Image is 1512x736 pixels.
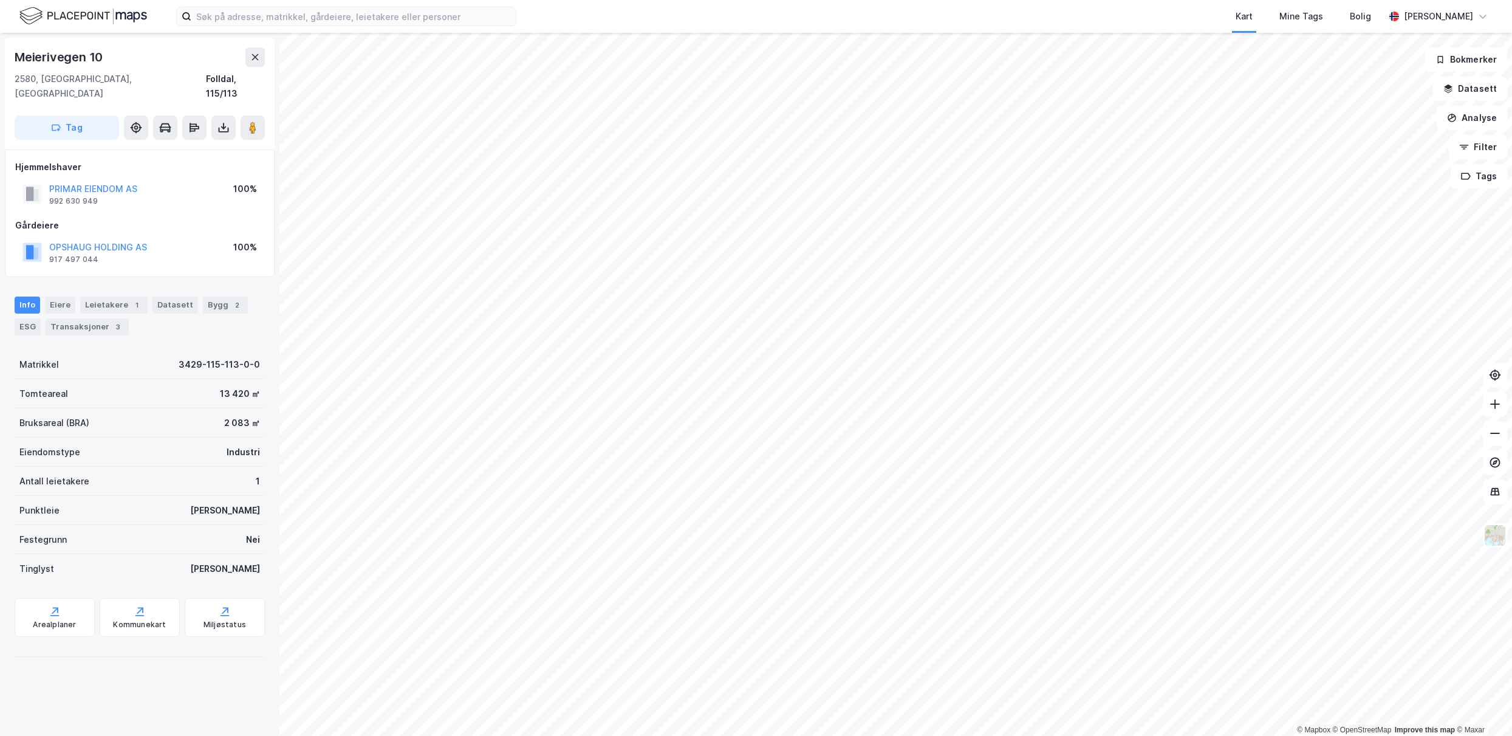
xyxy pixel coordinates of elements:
div: 100% [233,182,257,196]
img: Z [1483,524,1507,547]
a: Improve this map [1395,726,1455,734]
div: Punktleie [19,503,60,518]
div: Bolig [1350,9,1371,24]
input: Søk på adresse, matrikkel, gårdeiere, leietakere eller personer [191,7,516,26]
div: 2 083 ㎡ [224,416,260,430]
a: OpenStreetMap [1333,726,1392,734]
div: 3 [112,321,124,333]
div: 100% [233,240,257,255]
div: 992 630 949 [49,196,98,206]
div: 917 497 044 [49,255,98,264]
div: Tomteareal [19,387,68,401]
div: 2 [231,299,243,311]
div: Tinglyst [19,562,54,576]
button: Datasett [1433,77,1507,101]
button: Filter [1449,135,1507,159]
div: Meierivegen 10 [15,47,105,67]
div: 1 [131,299,143,311]
div: Miljøstatus [204,620,246,630]
div: Transaksjoner [46,318,129,335]
button: Tags [1451,164,1507,188]
button: Analyse [1437,106,1507,130]
div: Mine Tags [1279,9,1323,24]
div: Datasett [152,297,198,314]
button: Bokmerker [1425,47,1507,72]
div: [PERSON_NAME] [1404,9,1473,24]
div: 1 [256,474,260,489]
div: Eiendomstype [19,445,80,459]
div: Antall leietakere [19,474,89,489]
div: Arealplaner [33,620,76,630]
div: Info [15,297,40,314]
div: [PERSON_NAME] [190,503,260,518]
div: Leietakere [80,297,148,314]
div: [PERSON_NAME] [190,562,260,576]
div: Bruksareal (BRA) [19,416,89,430]
button: Tag [15,115,119,140]
div: Nei [246,532,260,547]
div: Gårdeiere [15,218,264,233]
div: 2580, [GEOGRAPHIC_DATA], [GEOGRAPHIC_DATA] [15,72,206,101]
a: Mapbox [1297,726,1330,734]
div: 3429-115-113-0-0 [179,357,260,372]
div: Eiere [45,297,75,314]
div: Bygg [203,297,248,314]
div: Kart [1236,9,1253,24]
div: Folldal, 115/113 [206,72,265,101]
div: Matrikkel [19,357,59,372]
div: Industri [227,445,260,459]
div: Kommunekart [113,620,166,630]
div: 13 420 ㎡ [220,387,260,401]
div: ESG [15,318,41,335]
iframe: Chat Widget [1451,678,1512,736]
div: Festegrunn [19,532,67,547]
img: logo.f888ab2527a4732fd821a326f86c7f29.svg [19,5,147,27]
div: Kontrollprogram for chat [1451,678,1512,736]
div: Hjemmelshaver [15,160,264,174]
